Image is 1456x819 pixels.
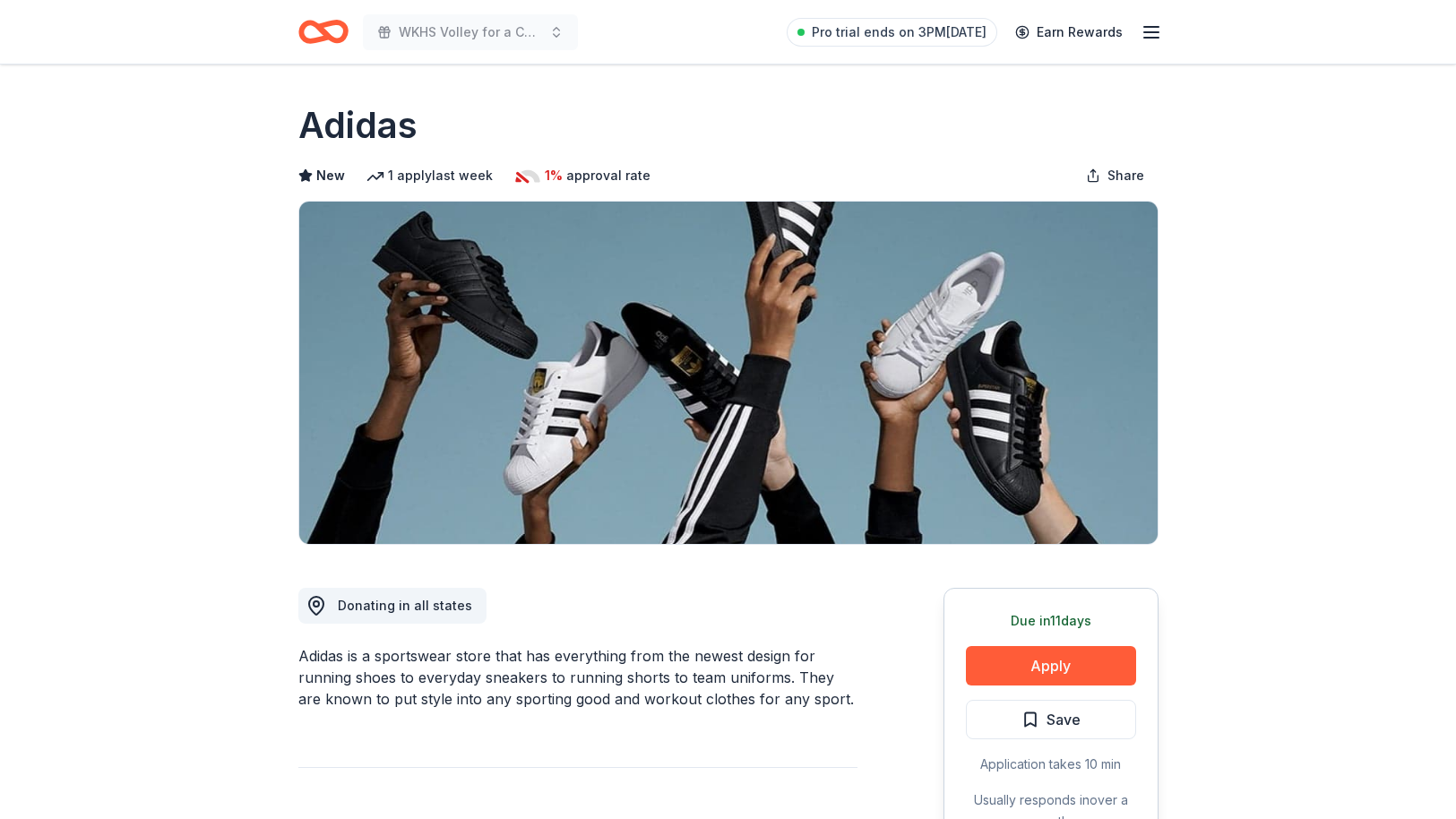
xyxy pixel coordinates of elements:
[966,646,1136,685] button: Apply
[363,14,578,50] button: WKHS Volley for a Cure
[1107,165,1144,186] span: Share
[366,165,493,186] div: 1 apply last week
[338,598,472,613] span: Donating in all states
[966,754,1136,775] div: Application takes 10 min
[316,165,345,186] span: New
[298,100,418,151] h1: Adidas
[966,610,1136,632] div: Due in 11 days
[545,165,563,186] span: 1%
[812,22,986,43] span: Pro trial ends on 3PM[DATE]
[787,18,997,47] a: Pro trial ends on 3PM[DATE]
[1004,16,1133,48] a: Earn Rewards
[566,165,650,186] span: approval rate
[299,202,1158,544] img: Image for Adidas
[298,645,857,710] div: Adidas is a sportswear store that has everything from the newest design for running shoes to ever...
[1047,708,1081,731] span: Save
[966,700,1136,739] button: Save
[1072,158,1159,194] button: Share
[298,11,349,53] a: Home
[399,22,542,43] span: WKHS Volley for a Cure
